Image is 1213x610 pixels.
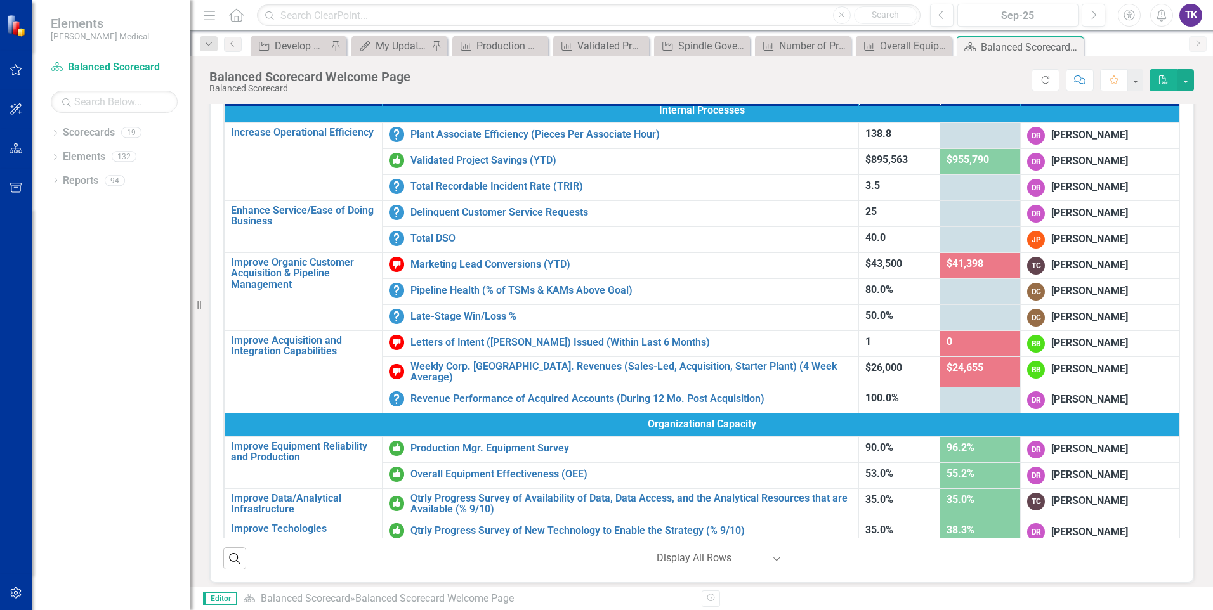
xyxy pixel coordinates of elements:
[1027,283,1045,301] div: DC
[657,38,747,54] a: Spindle Governance Process
[410,525,852,536] a: Qtrly Progress Survey of New Technology to Enable the Strategy (% 9/10)
[410,337,852,348] a: Letters of Intent ([PERSON_NAME]) Issued (Within Last 6 Months)
[1021,252,1179,278] td: Double-Click to Edit
[224,200,383,252] td: Double-Click to Edit Right Click for Context Menu
[383,304,859,330] td: Double-Click to Edit Right Click for Context Menu
[1021,436,1179,462] td: Double-Click to Edit
[1051,525,1128,540] div: [PERSON_NAME]
[947,153,989,165] span: $955,790
[1027,127,1045,145] div: DR
[1051,180,1128,195] div: [PERSON_NAME]
[1021,148,1179,174] td: Double-Click to Edit
[389,391,404,406] img: No Information
[947,493,974,505] span: 35.0%
[209,70,410,84] div: Balanced Scorecard Welcome Page
[1051,154,1128,169] div: [PERSON_NAME]
[1021,226,1179,252] td: Double-Click to Edit
[383,436,859,462] td: Double-Click to Edit Right Click for Context Menu
[410,469,852,480] a: Overall Equipment Effectiveness (OEE)
[865,392,899,404] span: 100.0%
[1051,310,1128,325] div: [PERSON_NAME]
[410,361,852,383] a: Weekly Corp. [GEOGRAPHIC_DATA]. Revenues (Sales-Led, Acquisition, Starter Plant) (4 Week Average)
[1021,122,1179,148] td: Double-Click to Edit
[51,16,149,31] span: Elements
[1179,4,1202,27] button: TK
[410,311,852,322] a: Late-Stage Win/Loss %
[389,523,404,538] img: On or Above Target
[389,127,404,142] img: No Information
[1027,257,1045,275] div: TC
[355,38,428,54] a: My Updates
[389,441,404,456] img: On or Above Target
[1027,441,1045,458] div: DR
[231,523,376,535] a: Improve Techologies
[865,309,893,321] span: 50.0%
[1051,284,1128,299] div: [PERSON_NAME]
[880,38,948,54] div: Overall Equipment Effectiveness (OEE)
[383,252,859,278] td: Double-Click to Edit Right Click for Context Menu
[224,252,383,330] td: Double-Click to Edit Right Click for Context Menu
[854,6,917,24] button: Search
[63,174,98,188] a: Reports
[231,441,376,463] a: Improve Equipment Reliability and Production
[1027,205,1045,223] div: DR
[6,15,29,37] img: ClearPoint Strategy
[410,129,852,140] a: Plant Associate Efficiency (Pieces Per Associate Hour)
[1051,362,1128,377] div: [PERSON_NAME]
[865,493,893,505] span: 35.0%
[476,38,545,54] div: Production Mgr. Equipment Survey
[456,38,545,54] a: Production Mgr. Equipment Survey
[1021,200,1179,226] td: Double-Click to Edit
[1027,335,1045,353] div: BB
[383,356,859,387] td: Double-Click to Edit Right Click for Context Menu
[389,153,404,168] img: On or Above Target
[231,417,1172,432] span: Organizational Capacity
[383,174,859,200] td: Double-Click to Edit Right Click for Context Menu
[389,231,404,246] img: No Information
[1051,494,1128,509] div: [PERSON_NAME]
[865,335,871,347] span: 1
[63,126,115,140] a: Scorecards
[231,493,376,515] a: Improve Data/Analytical Infrastructure
[962,8,1074,23] div: Sep-25
[872,10,899,20] span: Search
[203,592,237,605] span: Editor
[865,524,893,536] span: 35.0%
[389,309,404,324] img: No Information
[1021,387,1179,413] td: Double-Click to Edit
[1027,231,1045,249] div: JP
[1021,304,1179,330] td: Double-Click to Edit
[410,285,852,296] a: Pipeline Health (% of TSMs & KAMs Above Goal)
[105,175,125,186] div: 94
[957,4,1079,27] button: Sep-25
[865,205,877,217] span: 25
[261,592,350,604] a: Balanced Scorecard
[1027,493,1045,510] div: TC
[224,436,383,488] td: Double-Click to Edit Right Click for Context Menu
[947,257,983,269] span: $41,398
[376,38,428,54] div: My Updates
[1021,462,1179,488] td: Double-Click to Edit
[383,519,859,545] td: Double-Click to Edit Right Click for Context Menu
[389,467,404,482] img: On or Above Target
[355,592,514,604] div: Balanced Scorecard Welcome Page
[1027,467,1045,484] div: DR
[224,122,383,200] td: Double-Click to Edit Right Click for Context Menu
[1051,442,1128,457] div: [PERSON_NAME]
[947,441,974,453] span: 96.2%
[231,127,376,138] a: Increase Operational Efficiency
[254,38,327,54] a: Develop process/capability to leverage projects across locations
[389,335,404,350] img: Below Target
[1021,174,1179,200] td: Double-Click to Edit
[389,205,404,220] img: No Information
[1027,391,1045,409] div: DR
[1021,330,1179,356] td: Double-Click to Edit
[1051,393,1128,407] div: [PERSON_NAME]
[410,181,852,192] a: Total Recordable Incident Rate (TRIR)
[1051,336,1128,351] div: [PERSON_NAME]
[224,99,1179,122] td: Double-Click to Edit
[389,179,404,194] img: No Information
[209,84,410,93] div: Balanced Scorecard
[63,150,105,164] a: Elements
[231,335,376,357] a: Improve Acquisition and Integration Capabilities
